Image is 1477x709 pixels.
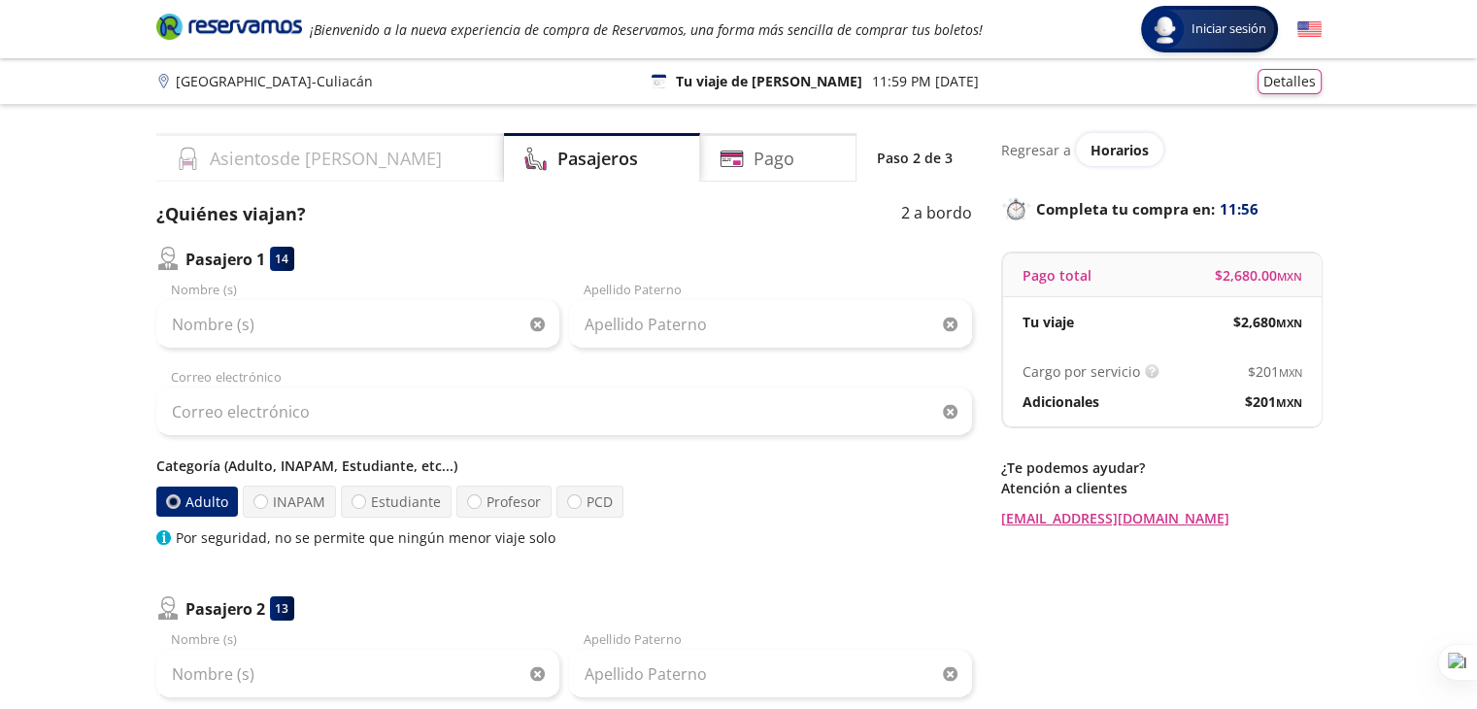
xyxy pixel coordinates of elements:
span: 11:56 [1220,198,1259,220]
input: Apellido Paterno [569,300,972,349]
p: 11:59 PM [DATE] [872,71,979,91]
input: Correo electrónico [156,388,972,436]
p: Pago total [1023,265,1091,286]
p: [GEOGRAPHIC_DATA] - Culiacán [176,71,373,91]
p: Regresar a [1001,140,1071,160]
p: Tu viaje [1023,312,1074,332]
div: 14 [270,247,294,271]
input: Nombre (s) [156,650,559,698]
p: Atención a clientes [1001,478,1322,498]
p: ¿Quiénes viajan? [156,201,306,227]
button: English [1297,17,1322,42]
label: Estudiante [341,486,452,518]
p: Categoría (Adulto, INAPAM, Estudiante, etc...) [156,456,972,476]
label: INAPAM [243,486,336,518]
p: Por seguridad, no se permite que ningún menor viaje solo [176,527,555,548]
input: Nombre (s) [156,300,559,349]
span: $ 201 [1248,361,1302,382]
i: Brand Logo [156,12,302,41]
span: $ 2,680.00 [1215,265,1302,286]
small: MXN [1279,365,1302,380]
label: Profesor [456,486,552,518]
p: 2 a bordo [901,201,972,227]
label: Adulto [154,487,239,518]
p: Tu viaje de [PERSON_NAME] [676,71,862,91]
h4: Asientos de [PERSON_NAME] [210,146,442,172]
div: Regresar a ver horarios [1001,133,1322,166]
p: Completa tu compra en : [1001,195,1322,222]
span: Horarios [1091,141,1149,159]
p: Pasajero 2 [185,597,265,621]
p: Paso 2 de 3 [877,148,953,168]
p: Pasajero 1 [185,248,265,271]
h4: Pasajeros [557,146,638,172]
div: 13 [270,596,294,621]
h4: Pago [754,146,794,172]
em: ¡Bienvenido a la nueva experiencia de compra de Reservamos, una forma más sencilla de comprar tus... [310,20,983,39]
p: ¿Te podemos ayudar? [1001,457,1322,478]
small: MXN [1277,269,1302,284]
label: PCD [556,486,623,518]
button: Detalles [1258,69,1322,94]
input: Apellido Paterno [569,650,972,698]
a: Brand Logo [156,12,302,47]
p: Adicionales [1023,391,1099,412]
small: MXN [1276,316,1302,330]
span: $ 2,680 [1233,312,1302,332]
small: MXN [1276,395,1302,410]
a: [EMAIL_ADDRESS][DOMAIN_NAME] [1001,508,1322,528]
span: $ 201 [1245,391,1302,412]
span: Iniciar sesión [1184,19,1274,39]
p: Cargo por servicio [1023,361,1140,382]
